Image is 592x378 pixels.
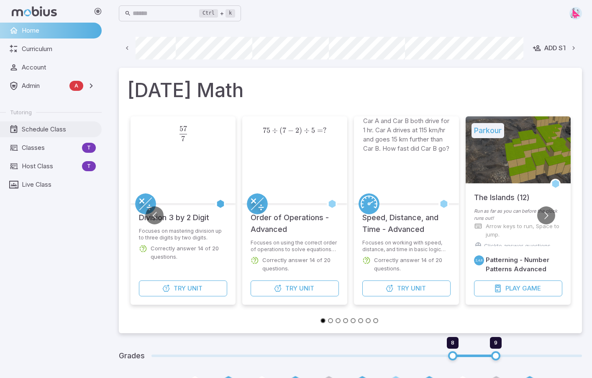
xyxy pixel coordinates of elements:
[22,63,96,72] span: Account
[174,284,186,293] span: Try
[82,162,96,170] span: T
[451,339,454,346] span: 8
[181,134,185,143] span: 7
[537,206,555,224] button: Go to next slide
[22,180,96,189] span: Live Class
[411,284,426,293] span: Unit
[486,255,562,274] h6: Patterning - Number Patterns Advanced
[251,239,339,253] p: Focuses on using the correct order of operations to solve equations with all operations.
[317,126,323,135] span: =
[474,208,562,222] p: Run as far as you can before the clock runs out!
[187,284,202,293] span: Unit
[282,126,286,135] span: 7
[362,212,451,235] h5: Speed, Distance, and Time - Advanced
[311,126,315,135] span: 5
[486,222,562,239] p: Arrow keys to run, Space to jump.
[323,126,327,135] span: ?
[474,255,484,265] a: Patterning
[299,126,302,135] span: )
[522,284,541,293] span: Game
[397,284,409,293] span: Try
[472,123,504,138] h5: Parkour
[362,239,451,253] p: Focuses on working with speed, distance, and time in basic logic puzzles.
[22,162,79,171] span: Host Class
[127,76,574,105] h1: [DATE] Math
[69,82,83,90] span: A
[363,116,450,153] p: Car A and Car B both drive for 1 hr. Car A drives at 115 km/hr and goes 15 km further than Car B....
[82,144,96,152] span: T
[373,318,378,323] button: Go to slide 8
[505,284,520,293] span: Play
[22,125,96,134] span: Schedule Class
[22,26,96,35] span: Home
[22,81,66,90] span: Admin
[139,228,227,241] p: Focuses on mastering division up to three digits by two digits.
[295,126,299,135] span: 2
[351,318,356,323] button: Go to slide 5
[251,280,339,296] button: TryUnit
[10,108,32,116] span: Tutoring
[226,9,235,18] kbd: k
[247,193,268,214] a: Multiply/Divide
[22,143,79,152] span: Classes
[146,206,164,224] button: Go to previous slide
[251,212,339,235] h5: Order of Operations - Advanced
[474,192,530,203] h5: The Islands (12)
[533,44,588,53] div: Add Student
[366,318,371,323] button: Go to slide 7
[119,350,145,362] h5: Grades
[187,126,188,136] span: ​
[474,280,562,296] button: PlayGame
[135,193,156,214] a: Multiply/Divide
[358,318,363,323] button: Go to slide 6
[262,256,339,273] p: Correctly answer 14 of 20 questions.
[199,9,218,18] kbd: Ctrl
[299,284,314,293] span: Unit
[151,244,227,261] p: Correctly answer 14 of 20 questions.
[285,284,297,293] span: Try
[484,242,552,250] p: Click to answer questions.
[288,126,294,135] span: −
[279,126,282,135] span: (
[272,126,278,135] span: ÷
[179,124,187,133] span: 57
[362,280,451,296] button: TryUnit
[494,339,497,346] span: 9
[336,318,341,323] button: Go to slide 3
[320,318,325,323] button: Go to slide 1
[22,44,96,54] span: Curriculum
[304,126,310,135] span: ÷
[139,212,209,224] h5: Division 3 by 2 Digit
[343,318,348,323] button: Go to slide 4
[569,7,582,20] img: right-triangle.svg
[359,193,379,214] a: Speed/Distance/Time
[199,8,235,18] div: +
[328,318,333,323] button: Go to slide 2
[374,256,451,273] p: Correctly answer 14 of 20 questions.
[139,280,227,296] button: TryUnit
[263,126,270,135] span: 75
